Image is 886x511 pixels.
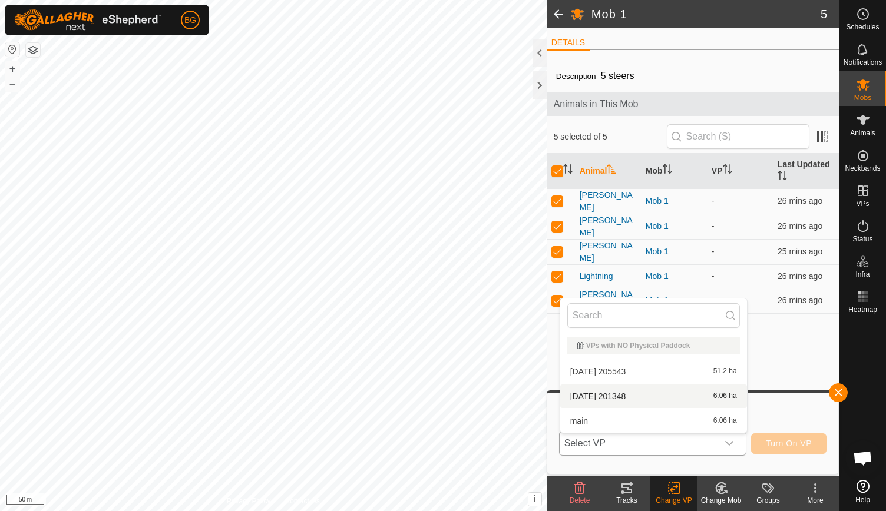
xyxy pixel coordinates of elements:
[528,493,541,506] button: i
[560,432,718,455] span: Select VP
[554,131,667,143] span: 5 selected of 5
[646,270,702,283] div: Mob 1
[723,166,732,175] p-sorticon: Activate to sort
[778,271,822,281] span: 19 Sept 2025, 7:37 pm
[580,240,636,264] span: [PERSON_NAME]
[567,303,740,328] input: Search
[603,495,650,506] div: Tracks
[778,221,822,231] span: 19 Sept 2025, 7:37 pm
[751,433,827,454] button: Turn On VP
[667,124,809,149] input: Search (S)
[560,409,747,433] li: main
[707,154,773,189] th: VP
[5,42,19,57] button: Reset Map
[607,166,616,175] p-sorticon: Activate to sort
[844,59,882,66] span: Notifications
[14,9,161,31] img: Gallagher Logo
[821,5,827,23] span: 5
[712,221,715,231] app-display-virtual-paddock-transition: -
[580,288,636,313] span: [PERSON_NAME]
[570,392,626,400] span: [DATE] 201348
[26,43,40,57] button: Map Layers
[778,296,822,305] span: 19 Sept 2025, 7:37 pm
[745,495,792,506] div: Groups
[591,7,821,21] h2: Mob 1
[560,384,747,408] li: 2025-08-27 201348
[766,439,812,448] span: Turn On VP
[646,195,702,207] div: Mob 1
[227,496,271,506] a: Privacy Policy
[533,494,535,504] span: i
[713,417,737,425] span: 6.06 ha
[554,97,832,111] span: Animals in This Mob
[646,220,702,233] div: Mob 1
[663,166,672,175] p-sorticon: Activate to sort
[646,294,702,307] div: Mob 1
[850,130,875,137] span: Animals
[646,245,702,258] div: Mob 1
[547,36,590,51] li: DETAILS
[778,172,787,182] p-sorticon: Activate to sort
[560,333,747,433] ul: Option List
[580,270,613,283] span: Lightning
[697,495,745,506] div: Change Mob
[845,165,880,172] span: Neckbands
[570,367,626,376] span: [DATE] 205543
[846,24,879,31] span: Schedules
[5,77,19,91] button: –
[856,200,869,207] span: VPs
[852,235,872,243] span: Status
[839,475,886,508] a: Help
[570,496,590,505] span: Delete
[712,196,715,205] app-display-virtual-paddock-transition: -
[848,306,877,313] span: Heatmap
[580,214,636,239] span: [PERSON_NAME]
[778,247,822,256] span: 19 Sept 2025, 7:37 pm
[596,66,639,85] span: 5 steers
[712,296,715,305] app-display-virtual-paddock-transition: -
[712,271,715,281] app-display-virtual-paddock-transition: -
[713,367,737,376] span: 51.2 ha
[575,154,641,189] th: Animal
[577,342,730,349] div: VPs with NO Physical Paddock
[650,495,697,506] div: Change VP
[855,496,870,503] span: Help
[556,72,596,81] label: Description
[778,196,822,205] span: 19 Sept 2025, 7:37 pm
[854,94,871,101] span: Mobs
[712,247,715,256] app-display-virtual-paddock-transition: -
[563,166,573,175] p-sorticon: Activate to sort
[641,154,707,189] th: Mob
[5,62,19,76] button: +
[184,14,196,26] span: BG
[855,271,870,278] span: Infra
[713,392,737,400] span: 6.06 ha
[792,495,839,506] div: More
[580,189,636,214] span: [PERSON_NAME]
[845,440,881,476] div: Open chat
[570,417,588,425] span: main
[560,360,747,383] li: 2025-08-26 205543
[285,496,320,506] a: Contact Us
[773,154,839,189] th: Last Updated
[718,432,741,455] div: dropdown trigger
